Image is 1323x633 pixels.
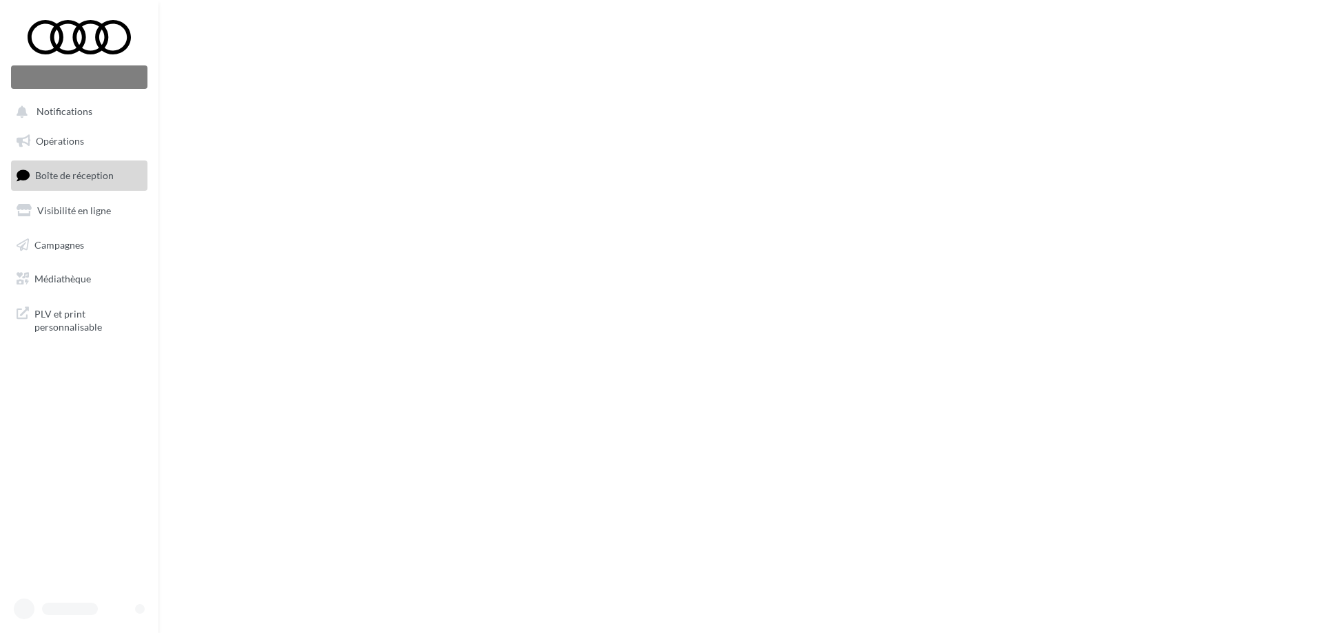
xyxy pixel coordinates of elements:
a: Visibilité en ligne [8,196,150,225]
a: Opérations [8,127,150,156]
span: Visibilité en ligne [37,205,111,216]
a: Campagnes [8,231,150,260]
span: Opérations [36,135,84,147]
span: PLV et print personnalisable [34,304,142,334]
span: Notifications [37,106,92,118]
a: PLV et print personnalisable [8,299,150,340]
span: Campagnes [34,238,84,250]
span: Boîte de réception [35,169,114,181]
div: Nouvelle campagne [11,65,147,89]
span: Médiathèque [34,273,91,284]
a: Médiathèque [8,264,150,293]
a: Boîte de réception [8,160,150,190]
